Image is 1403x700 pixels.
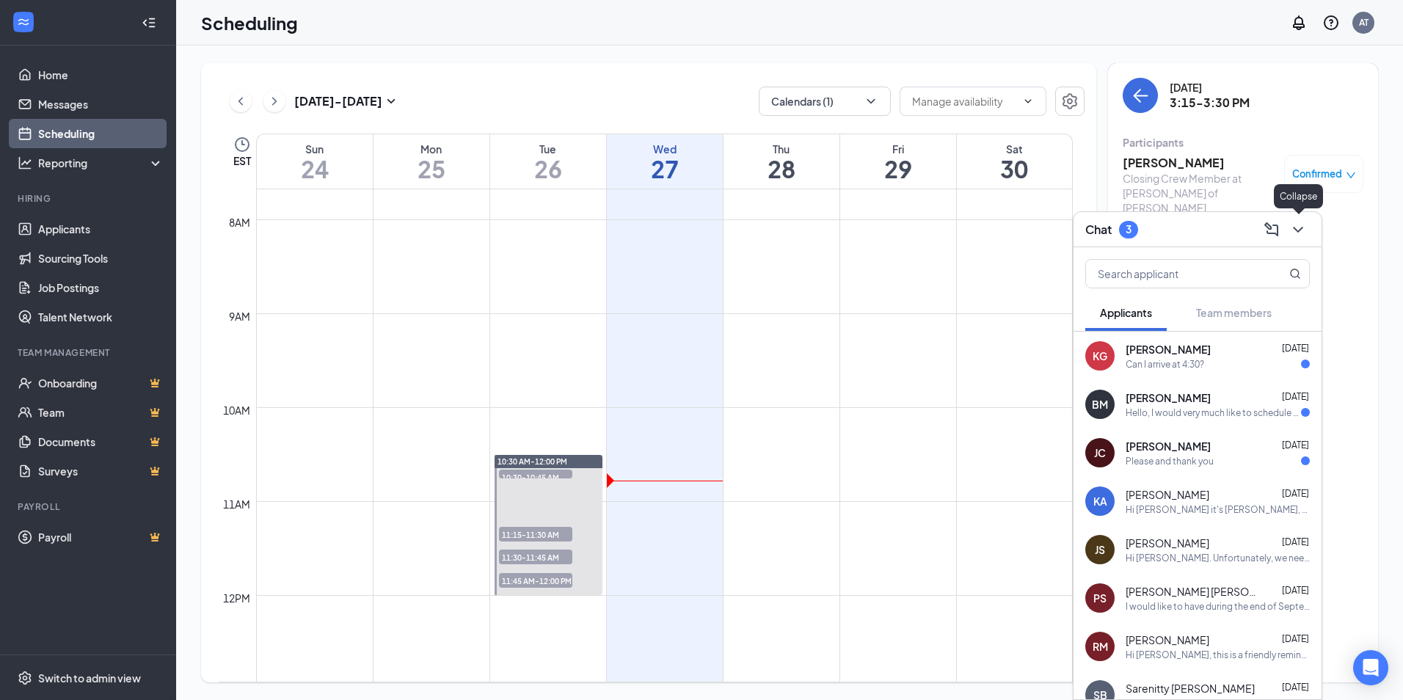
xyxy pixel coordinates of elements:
[490,142,606,156] div: Tue
[16,15,31,29] svg: WorkstreamLogo
[257,156,373,181] h1: 24
[1263,221,1280,238] svg: ComposeMessage
[1126,406,1301,419] div: Hello, I would very much like to schedule a time for an interview, however, the only time that se...
[1093,591,1107,605] div: PS
[1359,16,1369,29] div: AT
[1274,184,1323,208] div: Collapse
[957,156,1073,181] h1: 30
[607,156,723,181] h1: 27
[142,15,156,30] svg: Collapse
[490,134,606,189] a: August 26, 2025
[1282,440,1309,451] span: [DATE]
[1292,167,1342,181] span: Confirmed
[864,94,878,109] svg: ChevronDown
[1093,639,1108,654] div: RM
[220,402,253,418] div: 10am
[220,590,253,606] div: 12pm
[1282,536,1309,547] span: [DATE]
[373,156,489,181] h1: 25
[1126,552,1310,564] div: Hi [PERSON_NAME]. Unfortunately, we need to reschedule your in-person interview at [PERSON_NAME] ...
[1123,155,1277,171] h3: [PERSON_NAME]
[1123,171,1277,230] div: Closing Crew Member at [PERSON_NAME] of [PERSON_NAME], [GEOGRAPHIC_DATA]
[1282,343,1309,354] span: [DATE]
[759,87,891,116] button: Calendars (1)ChevronDown
[1286,218,1310,241] button: ChevronDown
[499,470,572,484] span: 10:30-10:45 AM
[1282,488,1309,499] span: [DATE]
[18,156,32,170] svg: Analysis
[1170,95,1250,111] h3: 3:15-3:30 PM
[1290,14,1308,32] svg: Notifications
[267,92,282,110] svg: ChevronRight
[226,308,253,324] div: 9am
[1126,632,1209,647] span: [PERSON_NAME]
[724,156,839,181] h1: 28
[1126,649,1310,661] div: Hi [PERSON_NAME], this is a friendly reminder. Please select an in-person interview time slot for...
[263,90,285,112] button: ChevronRight
[233,92,248,110] svg: ChevronLeft
[201,10,298,35] h1: Scheduling
[18,500,161,513] div: Payroll
[230,90,252,112] button: ChevronLeft
[38,119,164,148] a: Scheduling
[957,134,1073,189] a: August 30, 2025
[1126,439,1211,453] span: [PERSON_NAME]
[1093,494,1107,508] div: KA
[233,153,251,168] span: EST
[840,134,956,189] a: August 29, 2025
[607,142,723,156] div: Wed
[373,134,489,189] a: August 25, 2025
[38,156,164,170] div: Reporting
[1126,600,1310,613] div: I would like to have during the end of September if we could arrange that.
[233,136,251,153] svg: Clock
[1126,584,1258,599] span: [PERSON_NAME] [PERSON_NAME]
[1126,358,1204,371] div: Can I arrive at 4:30?
[957,142,1073,156] div: Sat
[724,134,839,189] a: August 28, 2025
[373,142,489,156] div: Mon
[724,142,839,156] div: Thu
[607,134,723,189] a: August 27, 2025
[912,93,1016,109] input: Manage availability
[38,368,164,398] a: OnboardingCrown
[1126,455,1214,467] div: Please and thank you
[38,427,164,456] a: DocumentsCrown
[1282,391,1309,402] span: [DATE]
[257,134,373,189] a: August 24, 2025
[1100,306,1152,319] span: Applicants
[1322,14,1340,32] svg: QuestionInfo
[1126,342,1211,357] span: [PERSON_NAME]
[1289,221,1307,238] svg: ChevronDown
[1022,95,1034,107] svg: ChevronDown
[1061,92,1079,110] svg: Settings
[840,142,956,156] div: Fri
[1196,306,1272,319] span: Team members
[38,671,141,685] div: Switch to admin view
[1055,87,1085,116] button: Settings
[1282,633,1309,644] span: [DATE]
[1289,268,1301,280] svg: MagnifyingGlass
[1092,397,1108,412] div: BM
[499,550,572,564] span: 11:30-11:45 AM
[1126,487,1209,502] span: [PERSON_NAME]
[18,671,32,685] svg: Settings
[1282,585,1309,596] span: [DATE]
[38,456,164,486] a: SurveysCrown
[1131,87,1149,104] svg: ArrowLeft
[294,93,382,109] h3: [DATE] - [DATE]
[1085,222,1112,238] h3: Chat
[1123,135,1363,150] div: Participants
[1093,349,1107,363] div: KG
[38,90,164,119] a: Messages
[1126,536,1209,550] span: [PERSON_NAME]
[1126,503,1310,516] div: Hi [PERSON_NAME] it's [PERSON_NAME], the appointment to get my ID had to be rescheduled because m...
[1126,223,1131,236] div: 3
[38,244,164,273] a: Sourcing Tools
[499,527,572,542] span: 11:15-11:30 AM
[1260,218,1283,241] button: ComposeMessage
[490,156,606,181] h1: 26
[38,60,164,90] a: Home
[226,214,253,230] div: 8am
[498,456,567,467] span: 10:30 AM-12:00 PM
